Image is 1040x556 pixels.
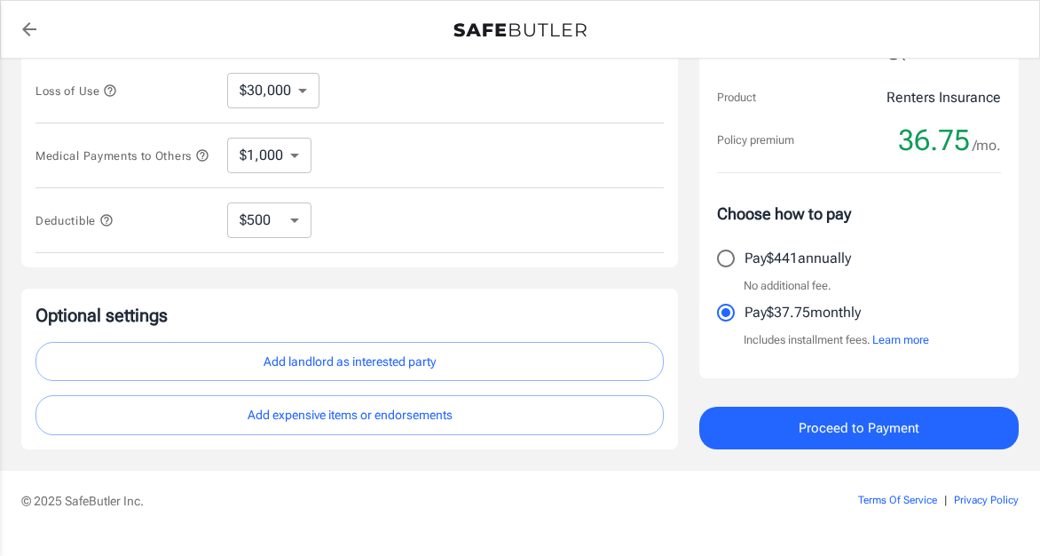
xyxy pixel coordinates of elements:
p: Renters Insurance [886,87,1001,108]
p: Policy premium [717,131,794,149]
span: Deductible [35,214,114,227]
a: Terms Of Service [858,494,937,506]
p: No additional fee. [744,277,831,295]
p: Product [717,89,756,107]
span: Proceed to Payment [799,417,919,440]
p: © 2025 SafeButler Inc. [21,492,764,510]
button: Add expensive items or endorsements [35,395,664,435]
p: Optional settings [35,303,664,328]
a: Privacy Policy [954,494,1019,506]
span: /mo. [973,133,1001,158]
p: Pay $441 annually [745,248,851,269]
span: Medical Payments to Others [35,149,209,163]
a: back to quotes [12,12,47,47]
button: Add landlord as interested party [35,342,664,382]
span: Loss of Use [35,84,117,98]
p: Choose how to pay [717,202,1001,226]
img: Back to quotes [453,23,587,37]
button: Proceed to Payment [699,407,1019,449]
p: Pay $37.75 monthly [745,302,861,323]
button: Medical Payments to Others [35,145,209,166]
button: Loss of Use [35,80,117,101]
p: Includes installment fees. [744,331,929,349]
span: 36.75 [898,123,970,158]
button: Learn more [872,331,929,349]
button: Deductible [35,210,114,231]
span: | [944,494,947,506]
